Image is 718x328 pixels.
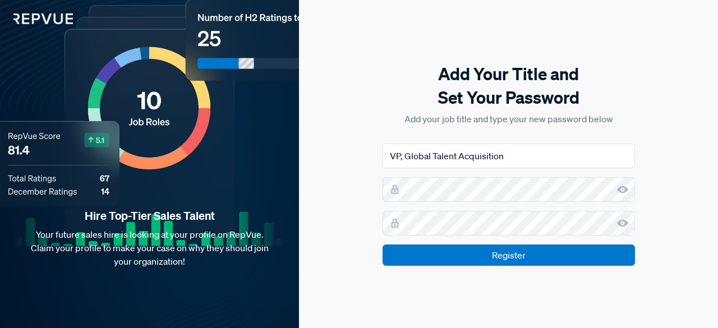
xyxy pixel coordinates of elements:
h5: Add Your Title and Set Your Password [383,62,635,109]
p: Add your job title and type your new password below [383,112,635,126]
p: Your future sales hire is looking at your profile on RepVue. Claim your profile to make your case... [18,228,281,268]
input: Job Title [383,144,635,168]
input: Register [383,244,635,266]
strong: Hire Top-Tier Sales Talent [18,209,281,223]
